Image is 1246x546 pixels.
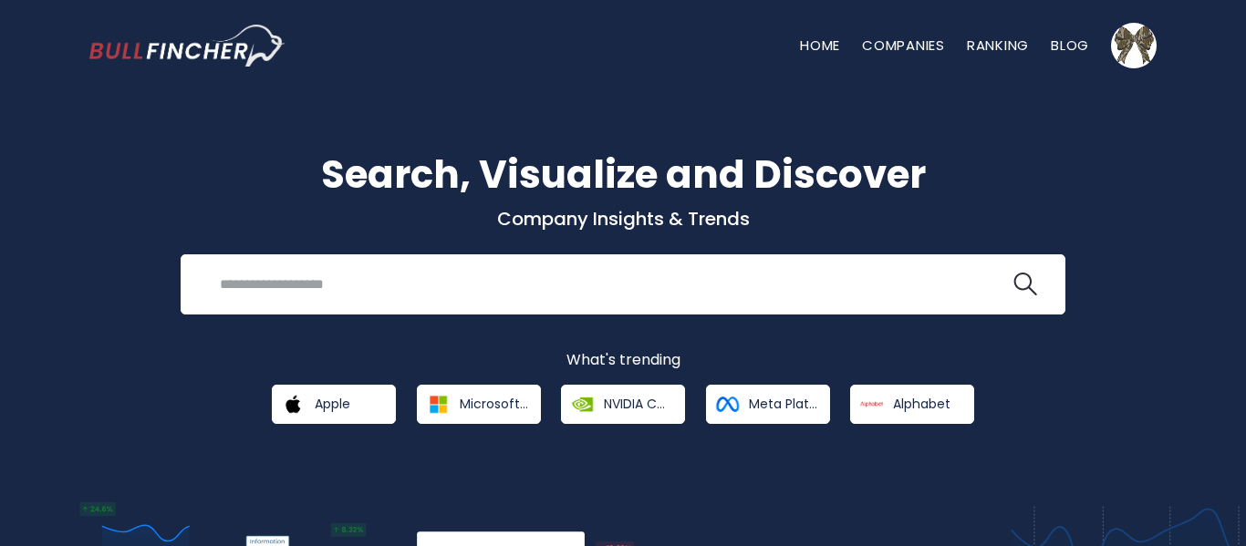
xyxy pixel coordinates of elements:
[862,36,945,55] a: Companies
[89,25,286,67] img: bullfincher logo
[315,396,350,412] span: Apple
[749,396,817,412] span: Meta Platforms
[1051,36,1089,55] a: Blog
[1013,273,1037,296] img: search icon
[272,385,396,424] a: Apple
[89,25,286,67] a: Go to homepage
[460,396,528,412] span: Microsoft Corporation
[604,396,672,412] span: NVIDIA Corporation
[967,36,1029,55] a: Ranking
[561,385,685,424] a: NVIDIA Corporation
[89,146,1157,203] h1: Search, Visualize and Discover
[89,207,1157,231] p: Company Insights & Trends
[89,351,1157,370] p: What's trending
[417,385,541,424] a: Microsoft Corporation
[893,396,950,412] span: Alphabet
[706,385,830,424] a: Meta Platforms
[850,385,974,424] a: Alphabet
[800,36,840,55] a: Home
